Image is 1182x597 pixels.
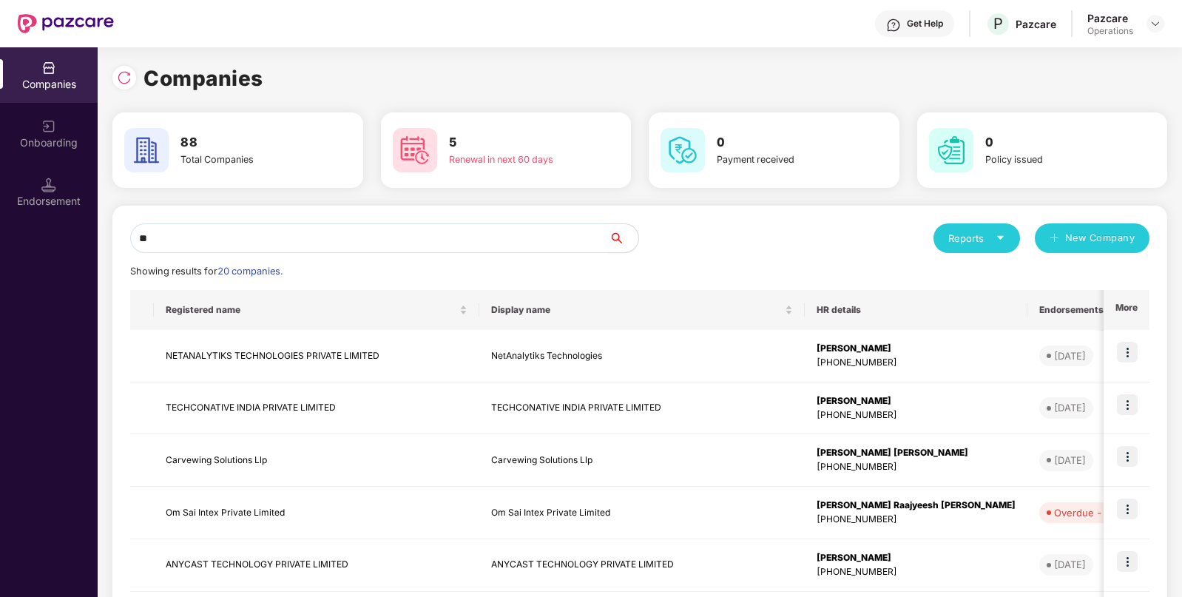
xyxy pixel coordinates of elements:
[817,513,1016,527] div: [PHONE_NUMBER]
[1016,17,1056,31] div: Pazcare
[817,565,1016,579] div: [PHONE_NUMBER]
[948,231,1005,246] div: Reports
[1054,453,1086,468] div: [DATE]
[154,330,479,382] td: NETANALYTIKS TECHNOLOGIES PRIVATE LIMITED
[479,487,805,539] td: Om Sai Intex Private Limited
[1117,342,1138,362] img: icon
[117,70,132,85] img: svg+xml;base64,PHN2ZyBpZD0iUmVsb2FkLTMyeDMyIiB4bWxucz0iaHR0cDovL3d3dy53My5vcmcvMjAwMC9zdmciIHdpZH...
[18,14,114,33] img: New Pazcare Logo
[993,15,1003,33] span: P
[608,223,639,253] button: search
[661,128,705,172] img: svg+xml;base64,PHN2ZyB4bWxucz0iaHR0cDovL3d3dy53My5vcmcvMjAwMC9zdmciIHdpZHRoPSI2MCIgaGVpZ2h0PSI2MC...
[166,304,456,316] span: Registered name
[1054,348,1086,363] div: [DATE]
[907,18,943,30] div: Get Help
[817,551,1016,565] div: [PERSON_NAME]
[479,382,805,435] td: TECHCONATIVE INDIA PRIVATE LIMITED
[1087,11,1133,25] div: Pazcare
[1149,18,1161,30] img: svg+xml;base64,PHN2ZyBpZD0iRHJvcGRvd24tMzJ4MzIiIHhtbG5zPSJodHRwOi8vd3d3LnczLm9yZy8yMDAwL3N2ZyIgd2...
[985,152,1112,167] div: Policy issued
[41,119,56,134] img: svg+xml;base64,PHN2ZyB3aWR0aD0iMjAiIGhlaWdodD0iMjAiIHZpZXdCb3g9IjAgMCAyMCAyMCIgZmlsbD0ibm9uZSIgeG...
[41,178,56,192] img: svg+xml;base64,PHN2ZyB3aWR0aD0iMTQuNSIgaGVpZ2h0PSIxNC41IiB2aWV3Qm94PSIwIDAgMTYgMTYiIGZpbGw9Im5vbm...
[805,290,1027,330] th: HR details
[41,61,56,75] img: svg+xml;base64,PHN2ZyBpZD0iQ29tcGFuaWVzIiB4bWxucz0iaHR0cDovL3d3dy53My5vcmcvMjAwMC9zdmciIHdpZHRoPS...
[154,539,479,592] td: ANYCAST TECHNOLOGY PRIVATE LIMITED
[886,18,901,33] img: svg+xml;base64,PHN2ZyBpZD0iSGVscC0zMngzMiIgeG1sbnM9Imh0dHA6Ly93d3cudzMub3JnLzIwMDAvc3ZnIiB3aWR0aD...
[479,434,805,487] td: Carvewing Solutions Llp
[154,487,479,539] td: Om Sai Intex Private Limited
[1054,557,1086,572] div: [DATE]
[817,394,1016,408] div: [PERSON_NAME]
[449,133,576,152] h3: 5
[479,539,805,592] td: ANYCAST TECHNOLOGY PRIVATE LIMITED
[217,266,283,277] span: 20 companies.
[929,128,973,172] img: svg+xml;base64,PHN2ZyB4bWxucz0iaHR0cDovL3d3dy53My5vcmcvMjAwMC9zdmciIHdpZHRoPSI2MCIgaGVpZ2h0PSI2MC...
[817,342,1016,356] div: [PERSON_NAME]
[996,233,1005,243] span: caret-down
[1087,25,1133,37] div: Operations
[154,290,479,330] th: Registered name
[608,232,638,244] span: search
[1050,233,1059,245] span: plus
[1054,505,1128,520] div: Overdue - 230d
[1117,499,1138,519] img: icon
[449,152,576,167] div: Renewal in next 60 days
[130,266,283,277] span: Showing results for
[1035,223,1149,253] button: plusNew Company
[1117,394,1138,415] img: icon
[1039,304,1124,316] span: Endorsements
[491,304,782,316] span: Display name
[393,128,437,172] img: svg+xml;base64,PHN2ZyB4bWxucz0iaHR0cDovL3d3dy53My5vcmcvMjAwMC9zdmciIHdpZHRoPSI2MCIgaGVpZ2h0PSI2MC...
[479,290,805,330] th: Display name
[1117,551,1138,572] img: icon
[180,152,308,167] div: Total Companies
[154,434,479,487] td: Carvewing Solutions Llp
[1065,231,1135,246] span: New Company
[717,152,844,167] div: Payment received
[180,133,308,152] h3: 88
[817,356,1016,370] div: [PHONE_NUMBER]
[817,446,1016,460] div: [PERSON_NAME] [PERSON_NAME]
[817,499,1016,513] div: [PERSON_NAME] Raajyeesh [PERSON_NAME]
[817,460,1016,474] div: [PHONE_NUMBER]
[479,330,805,382] td: NetAnalytiks Technologies
[985,133,1112,152] h3: 0
[1054,400,1086,415] div: [DATE]
[817,408,1016,422] div: [PHONE_NUMBER]
[143,62,263,95] h1: Companies
[154,382,479,435] td: TECHCONATIVE INDIA PRIVATE LIMITED
[124,128,169,172] img: svg+xml;base64,PHN2ZyB4bWxucz0iaHR0cDovL3d3dy53My5vcmcvMjAwMC9zdmciIHdpZHRoPSI2MCIgaGVpZ2h0PSI2MC...
[717,133,844,152] h3: 0
[1104,290,1149,330] th: More
[1117,446,1138,467] img: icon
